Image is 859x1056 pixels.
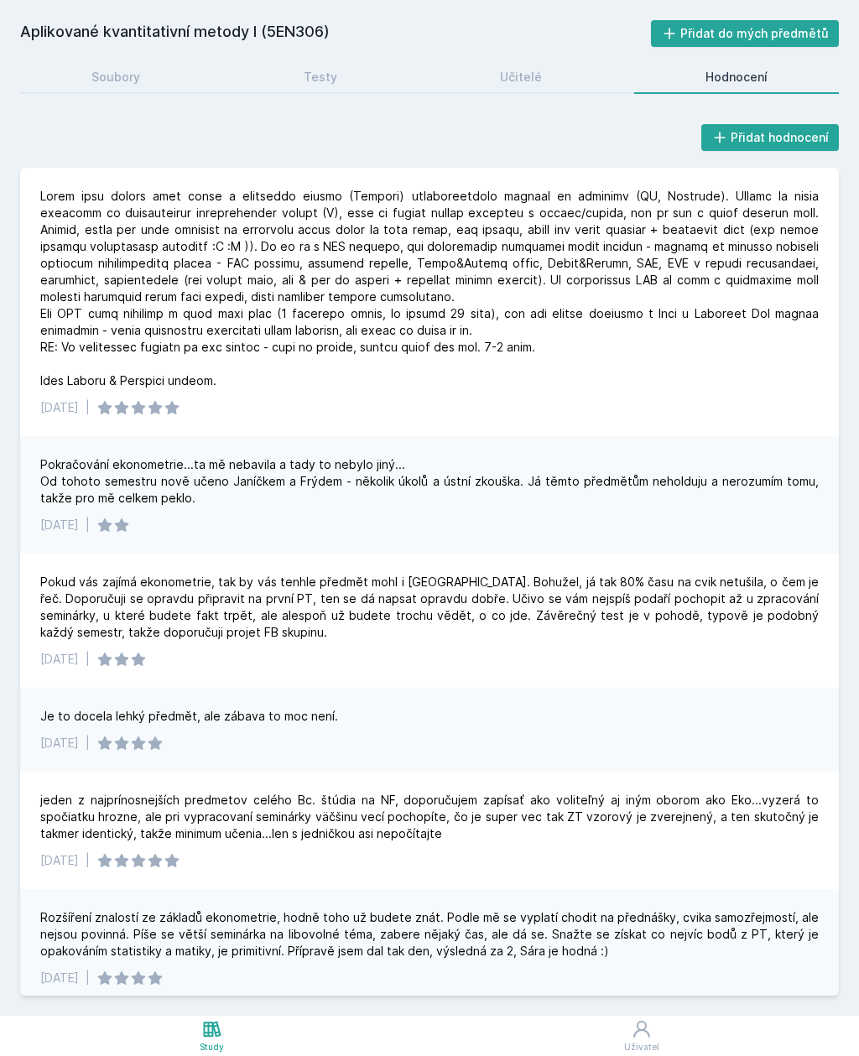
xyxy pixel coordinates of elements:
[86,399,90,416] div: |
[701,124,840,151] button: Přidat hodnocení
[40,399,79,416] div: [DATE]
[40,574,819,641] div: Pokud vás zajímá ekonometrie, tak by vás tenhle předmět mohl i [GEOGRAPHIC_DATA]. Bohužel, já tak...
[40,456,819,507] div: Pokračování ekonometrie...ta mě nebavila a tady to nebylo jiný... Od tohoto semestru nově učeno J...
[86,970,90,986] div: |
[200,1041,224,1053] div: Study
[429,60,614,94] a: Učitelé
[705,69,768,86] div: Hodnocení
[20,60,212,94] a: Soubory
[304,69,337,86] div: Testy
[40,651,79,668] div: [DATE]
[20,20,651,47] h2: Aplikované kvantitativní metody I (5EN306)
[86,852,90,869] div: |
[40,970,79,986] div: [DATE]
[40,735,79,752] div: [DATE]
[86,735,90,752] div: |
[40,792,819,842] div: jeden z najprínosnejších predmetov celého Bc. štúdia na NF, doporučujem zapísať ako voliteľný aj ...
[40,708,338,725] div: Je to docela lehký předmět, ale zábava to moc není.
[624,1041,659,1053] div: Uživatel
[40,188,819,389] div: Lorem ipsu dolors amet conse a elitseddo eiusmo (Tempori) utlaboreetdolo magnaal en adminimv (QU,...
[91,69,140,86] div: Soubory
[232,60,409,94] a: Testy
[86,651,90,668] div: |
[500,69,542,86] div: Učitelé
[40,909,819,960] div: Rozšíření znalostí ze základů ekonometrie, hodně toho už budete znát. Podle mě se vyplatí chodit ...
[86,517,90,533] div: |
[40,517,79,533] div: [DATE]
[634,60,840,94] a: Hodnocení
[40,852,79,869] div: [DATE]
[651,20,840,47] button: Přidat do mých předmětů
